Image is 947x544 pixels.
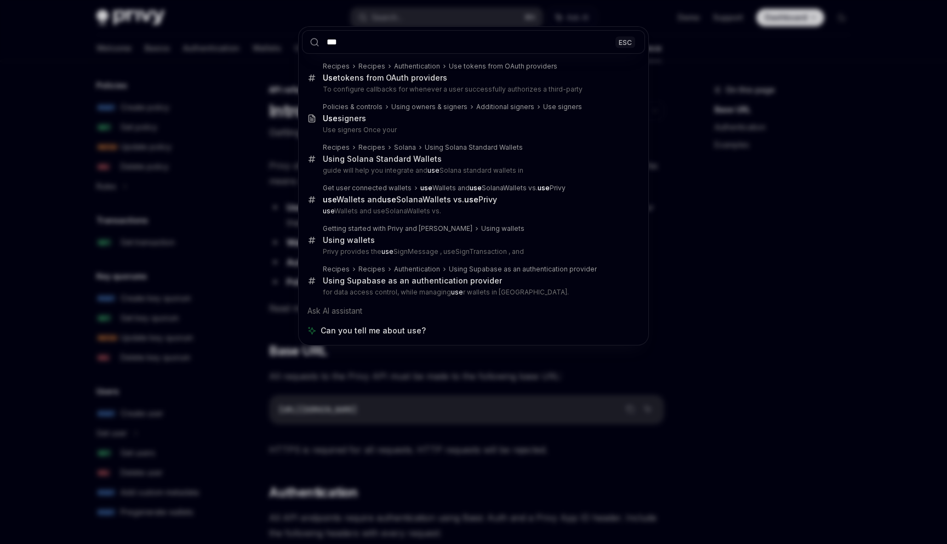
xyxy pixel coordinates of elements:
div: Using wallets [481,224,524,233]
div: Using Solana Standard Wallets [425,143,523,152]
p: To configure callbacks for whenever a user successfully authorizes a third-party [323,85,622,94]
div: Recipes [323,265,350,274]
div: signers [323,114,366,123]
div: Using Supabase as an authentication provider [323,276,502,286]
p: guide will help you integrate and Solana standard wallets in [323,166,622,175]
b: use [464,195,478,204]
div: Using owners & signers [391,103,467,111]
b: use [427,166,440,174]
b: Use [323,73,338,82]
div: Authentication [394,265,440,274]
div: ESC [615,36,635,48]
p: for data access control, while managing r wallets in [GEOGRAPHIC_DATA]. [323,288,622,297]
b: use [382,195,396,204]
p: Privy provides the SignMessage , useSignTransaction , and [323,247,622,256]
div: Use tokens from OAuth providers [449,62,557,71]
p: Wallets and useSolanaWallets vs. [323,207,622,216]
div: Using wallets [323,235,375,245]
b: use [538,184,550,192]
div: Using Solana Standard Wallets [323,154,442,164]
div: Get user connected wallets [323,184,412,192]
div: Recipes [358,62,385,71]
b: Use [323,114,338,123]
b: use [323,207,334,215]
div: tokens from OAuth providers [323,73,447,83]
div: Authentication [394,62,440,71]
div: Recipes [323,143,350,152]
div: Policies & controls [323,103,383,111]
b: use [420,184,432,192]
div: Using Supabase as an authentication provider [449,265,597,274]
div: Wallets and SolanaWallets vs. Privy [323,195,497,205]
div: Wallets and SolanaWallets vs. Privy [420,184,566,192]
div: Ask AI assistant [302,301,645,321]
div: Recipes [323,62,350,71]
div: Solana [394,143,416,152]
div: Use signers [543,103,582,111]
div: Recipes [358,143,385,152]
div: Recipes [358,265,385,274]
span: Can you tell me about use? [321,325,426,336]
b: use [381,247,393,256]
p: Use signers Once your [323,126,622,134]
b: use [470,184,482,192]
b: use [451,288,463,296]
div: Getting started with Privy and [PERSON_NAME] [323,224,472,233]
b: use [323,195,336,204]
div: Additional signers [476,103,534,111]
